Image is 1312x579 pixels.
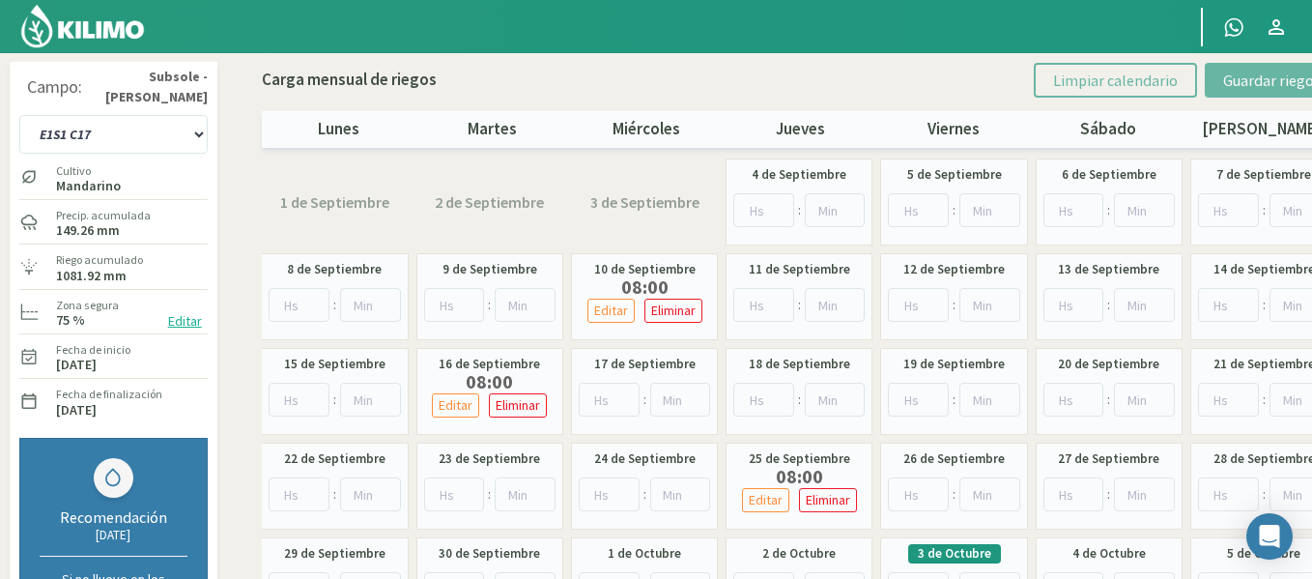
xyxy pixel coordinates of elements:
[953,200,955,220] span: :
[333,484,336,505] span: :
[590,190,699,214] label: 3 de Septiembre
[805,193,866,227] input: Min
[888,383,949,417] input: Hs
[918,544,991,564] label: 3 de Octubre
[805,288,866,322] input: Min
[1107,295,1110,315] span: :
[594,449,696,469] label: 24 de Septiembre
[27,77,82,97] div: Campo:
[579,383,640,417] input: Hs
[888,478,949,511] input: Hs
[496,394,540,417] p: Eliminar
[495,478,556,511] input: Min
[1058,260,1159,279] label: 13 de Septiembre
[1114,288,1175,322] input: Min
[953,484,955,505] span: :
[579,478,640,511] input: Hs
[724,117,877,142] p: jueves
[56,162,121,180] label: Cultivo
[959,193,1020,227] input: Min
[269,478,329,511] input: Hs
[56,359,97,371] label: [DATE]
[1107,390,1110,410] span: :
[1198,288,1259,322] input: Hs
[442,260,537,279] label: 9 de Septiembre
[742,488,789,512] button: Editar
[269,288,329,322] input: Hs
[439,394,472,417] p: Editar
[1114,383,1175,417] input: Min
[56,404,97,417] label: [DATE]
[907,165,1002,185] label: 5 de Septiembre
[1263,295,1266,315] span: :
[569,117,723,142] p: miércoles
[1043,193,1104,227] input: Hs
[608,544,681,564] label: 1 de Octubre
[340,288,401,322] input: Min
[587,299,635,323] button: Editar
[40,507,187,527] div: Recomendación
[903,260,1005,279] label: 12 de Septiembre
[1043,478,1104,511] input: Hs
[333,390,336,410] span: :
[643,484,646,505] span: :
[488,295,491,315] span: :
[903,355,1005,374] label: 19 de Septiembre
[1114,478,1175,511] input: Min
[1058,449,1159,469] label: 27 de Septiembre
[1263,390,1266,410] span: :
[280,190,389,214] label: 1 de Septiembre
[269,383,329,417] input: Hs
[749,449,850,469] label: 25 de Septiembre
[806,489,850,511] p: Eliminar
[284,449,385,469] label: 22 de Septiembre
[1072,544,1146,564] label: 4 de Octubre
[427,374,552,390] label: 08:00
[56,251,143,269] label: Riego acumulado
[749,355,850,374] label: 18 de Septiembre
[798,295,801,315] span: :
[1058,355,1159,374] label: 20 de Septiembre
[799,488,857,512] button: Eliminar
[284,355,385,374] label: 15 de Septiembre
[340,478,401,511] input: Min
[439,449,540,469] label: 23 de Septiembre
[650,478,711,511] input: Min
[749,489,783,511] p: Editar
[340,383,401,417] input: Min
[1062,165,1156,185] label: 6 de Septiembre
[798,390,801,410] span: :
[762,544,836,564] label: 2 de Octubre
[1043,383,1104,417] input: Hs
[262,117,415,142] p: lunes
[489,393,547,418] button: Eliminar
[439,355,540,374] label: 16 de Septiembre
[435,190,544,214] label: 2 de Septiembre
[56,270,127,282] label: 1081.92 mm
[424,478,485,511] input: Hs
[888,193,949,227] input: Hs
[56,297,119,314] label: Zona segura
[1227,544,1300,564] label: 5 de Octubre
[284,544,385,564] label: 29 de Septiembre
[877,117,1031,142] p: viernes
[56,314,85,327] label: 75 %
[903,449,1005,469] label: 26 de Septiembre
[798,200,801,220] span: :
[959,383,1020,417] input: Min
[495,288,556,322] input: Min
[583,279,707,295] label: 08:00
[733,383,794,417] input: Hs
[82,67,208,108] strong: Subsole - [PERSON_NAME]
[733,193,794,227] input: Hs
[424,288,485,322] input: Hs
[56,180,121,192] label: Mandarino
[1031,117,1184,142] p: sábado
[644,299,702,323] button: Eliminar
[1053,71,1178,90] span: Limpiar calendario
[56,224,120,237] label: 149.26 mm
[594,355,696,374] label: 17 de Septiembre
[1198,478,1259,511] input: Hs
[594,260,696,279] label: 10 de Septiembre
[805,383,866,417] input: Min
